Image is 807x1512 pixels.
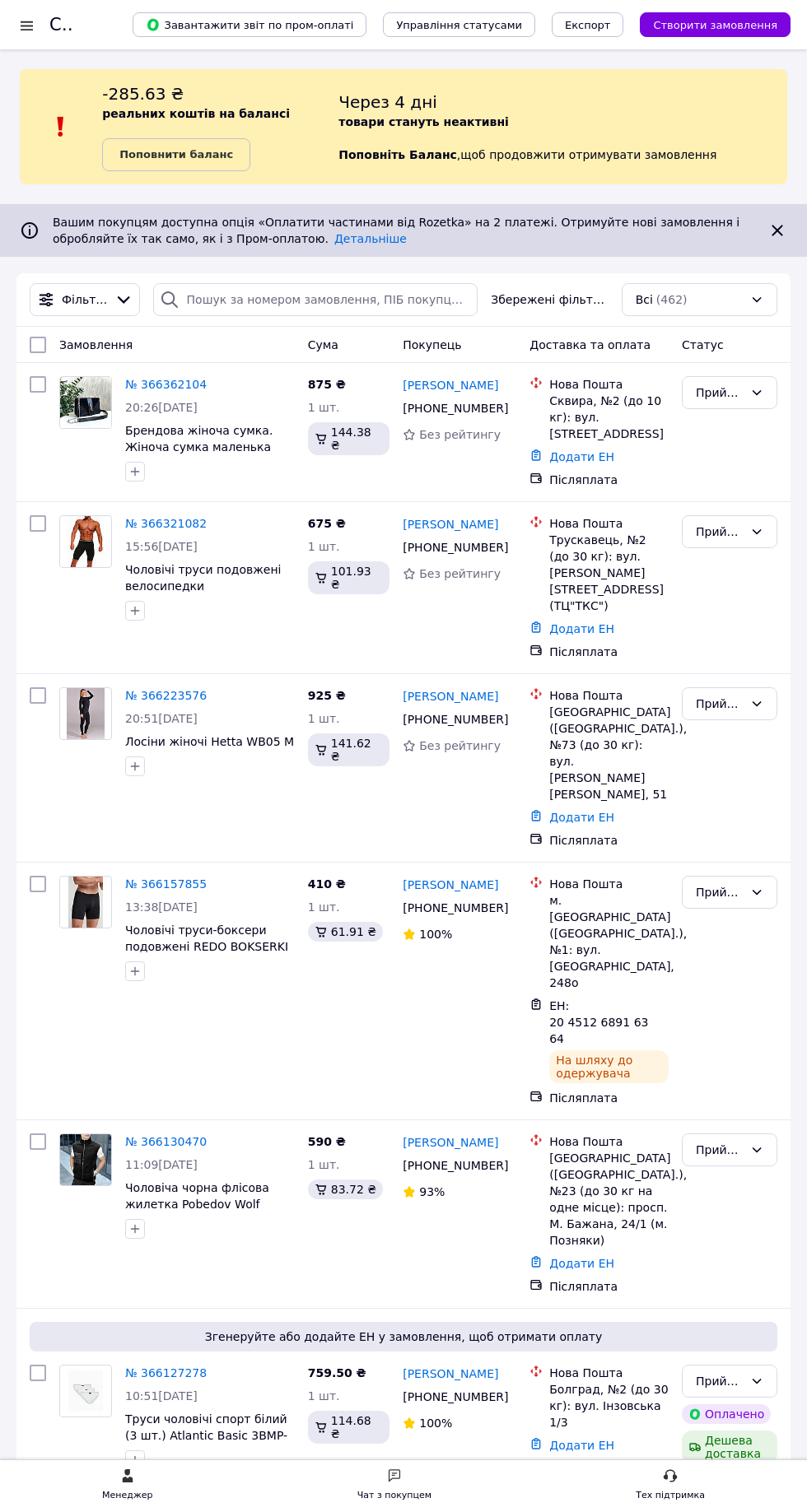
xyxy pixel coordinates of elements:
[60,1134,111,1185] img: Фото товару
[549,622,614,635] a: Додати ЕН
[308,1158,340,1171] span: 1 шт.
[308,1366,366,1379] span: 759.50 ₴
[125,540,198,553] span: 15:56[DATE]
[338,115,509,128] b: товари стануть неактивні
[59,338,133,351] span: Замовлення
[125,1389,198,1403] span: 10:51[DATE]
[67,688,105,739] img: Фото товару
[125,689,207,702] a: № 366223576
[133,12,366,37] button: Завантажити звіт по пром-оплаті
[549,644,669,660] div: Післяплата
[59,687,112,740] a: Фото товару
[59,876,112,928] a: Фото товару
[696,883,744,901] div: Прийнято
[308,540,340,553] span: 1 шт.
[334,232,407,245] a: Детальніше
[308,877,346,891] span: 410 ₴
[696,1141,744,1159] div: Прийнято
[549,1365,669,1381] div: Нова Пошта
[308,689,346,702] span: 925 ₴
[308,900,340,914] span: 1 шт.
[49,114,73,139] img: :exclamation:
[419,739,501,752] span: Без рейтингу
[549,532,669,614] div: Трускавець, №2 (до 30 кг): вул. [PERSON_NAME][STREET_ADDRESS] (ТЦ"ТКС")
[696,384,744,402] div: Прийнято
[549,1050,669,1083] div: На шляху до одержувача
[119,148,233,161] b: Поповнити баланс
[549,687,669,704] div: Нова Пошта
[308,1389,340,1403] span: 1 шт.
[125,424,273,470] a: Брендова жіноча сумка. Жіноча сумка маленька через плече. 3882
[308,422,390,455] div: 144.38 ₴
[549,393,669,442] div: Сквира, №2 (до 10 кг): вул. [STREET_ADDRESS]
[399,1385,504,1408] div: [PHONE_NUMBER]
[399,708,504,731] div: [PHONE_NUMBER]
[68,1365,103,1417] img: Фото товару
[549,1439,614,1452] a: Додати ЕН
[67,516,105,567] img: Фото товару
[125,877,207,891] a: № 366157855
[68,877,102,928] img: Фото товару
[102,84,184,104] span: -285.63 ₴
[125,563,282,626] span: Чоловічі труси подовжені велосипедки [PERSON_NAME] ENERGY LONG XXL
[49,15,217,35] h1: Список замовлень
[125,517,207,530] a: № 366321082
[60,377,111,428] img: Фото товару
[529,338,651,351] span: Доставка та оплата
[549,450,614,463] a: Додати ЕН
[125,1366,207,1379] a: № 366127278
[549,999,648,1045] span: ЕН: 20 4512 6891 6364
[308,712,340,725] span: 1 шт.
[125,378,207,391] a: № 366362104
[682,338,724,351] span: Статус
[399,397,504,420] div: [PHONE_NUMBER]
[308,378,346,391] span: 875 ₴
[549,832,669,849] div: Післяплата
[308,1135,346,1148] span: 590 ₴
[403,877,498,893] a: [PERSON_NAME]
[308,338,338,351] span: Cума
[696,523,744,541] div: Прийнято
[153,283,478,316] input: Пошук за номером замовлення, ПІБ покупця, номером телефону, Email, номером накладної
[125,735,294,748] a: Лосіни жіночі Hetta WB05 M
[549,892,669,991] div: м. [GEOGRAPHIC_DATA] ([GEOGRAPHIC_DATA].), №1: вул. [GEOGRAPHIC_DATA], 248о
[338,148,457,161] b: Поповніть Баланс
[125,1135,207,1148] a: № 366130470
[419,567,501,580] span: Без рейтингу
[653,19,777,31] span: Створити замовлення
[403,1365,498,1382] a: [PERSON_NAME]
[403,338,461,351] span: Покупець
[308,517,346,530] span: 675 ₴
[383,12,535,37] button: Управління статусами
[549,515,669,532] div: Нова Пошта
[552,12,624,37] button: Експорт
[102,107,290,120] b: реальних коштів на балансі
[696,695,744,713] div: Прийнято
[125,1412,287,1458] a: Труси чоловічі спорт білий (3 шт.) Atlantic Basic 3BMP-322 XL
[549,472,669,488] div: Післяплата
[338,92,437,112] span: Через 4 дні
[125,712,198,725] span: 20:51[DATE]
[565,19,611,31] span: Експорт
[549,1278,669,1295] div: Післяплата
[102,138,250,171] a: Поповнити баланс
[419,428,501,441] span: Без рейтингу
[308,1179,383,1199] div: 83.72 ₴
[399,1154,504,1177] div: [PHONE_NUMBER]
[636,291,653,308] span: Всі
[59,1365,112,1417] a: Фото товару
[357,1487,431,1504] div: Чат з покупцем
[125,401,198,414] span: 20:26[DATE]
[549,1133,669,1150] div: Нова Пошта
[125,1181,269,1211] a: Чоловіча чорна флісова жилетка Pobedov Wolf
[682,1404,771,1424] div: Оплачено
[682,1431,777,1463] div: Дешева доставка
[403,1134,498,1151] a: [PERSON_NAME]
[125,1158,198,1171] span: 11:09[DATE]
[36,1328,771,1345] span: Згенеруйте або додайте ЕН у замовлення, щоб отримати оплату
[491,291,608,308] span: Збережені фільтри:
[396,19,522,31] span: Управління статусами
